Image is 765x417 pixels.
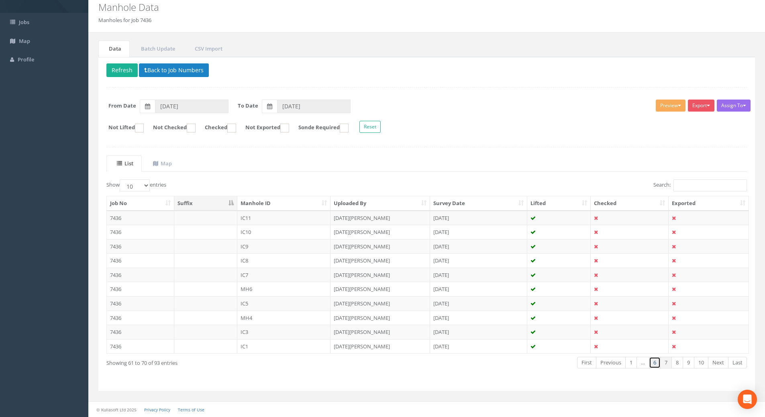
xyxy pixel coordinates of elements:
[591,196,669,211] th: Checked: activate to sort column ascending
[669,196,749,211] th: Exported: activate to sort column ascending
[330,253,430,268] td: [DATE][PERSON_NAME]
[131,41,184,57] a: Batch Update
[98,16,151,24] li: Manholes for Job 7436
[430,239,527,254] td: [DATE]
[330,282,430,296] td: [DATE][PERSON_NAME]
[237,268,331,282] td: IC7
[656,100,685,112] button: Preview
[430,196,527,211] th: Survey Date: activate to sort column ascending
[671,357,683,368] a: 8
[290,124,349,132] label: Sonde Required
[330,296,430,311] td: [DATE][PERSON_NAME]
[155,100,228,113] input: From Date
[237,339,331,354] td: IC1
[738,390,757,409] div: Open Intercom Messenger
[197,124,236,132] label: Checked
[625,357,637,368] a: 1
[96,407,137,413] small: © Kullasoft Ltd 2025
[106,63,138,77] button: Refresh
[596,357,626,368] a: Previous
[174,196,237,211] th: Suffix: activate to sort column descending
[237,253,331,268] td: IC8
[330,339,430,354] td: [DATE][PERSON_NAME]
[107,268,174,282] td: 7436
[19,18,29,26] span: Jobs
[430,325,527,339] td: [DATE]
[153,160,172,167] uib-tab-heading: Map
[653,179,747,191] label: Search:
[237,325,331,339] td: IC3
[237,311,331,325] td: MH4
[717,100,751,112] button: Assign To
[430,296,527,311] td: [DATE]
[107,239,174,254] td: 7436
[237,196,331,211] th: Manhole ID: activate to sort column ascending
[577,357,596,368] a: First
[18,56,34,63] span: Profile
[107,282,174,296] td: 7436
[139,63,209,77] button: Back to Job Numbers
[430,225,527,239] td: [DATE]
[527,196,591,211] th: Lifted: activate to sort column ascending
[708,357,728,368] a: Next
[330,211,430,225] td: [DATE][PERSON_NAME]
[106,179,166,191] label: Show entries
[100,124,144,132] label: Not Lifted
[430,282,527,296] td: [DATE]
[237,225,331,239] td: IC10
[330,239,430,254] td: [DATE][PERSON_NAME]
[178,407,204,413] a: Terms of Use
[117,160,133,167] uib-tab-heading: List
[120,179,150,191] select: Showentries
[430,339,527,354] td: [DATE]
[107,296,174,311] td: 7436
[359,121,381,133] button: Reset
[107,211,174,225] td: 7436
[184,41,231,57] a: CSV Import
[330,196,430,211] th: Uploaded By: activate to sort column ascending
[237,282,331,296] td: MH6
[237,296,331,311] td: IC5
[143,155,180,172] a: Map
[145,124,196,132] label: Not Checked
[107,311,174,325] td: 7436
[330,311,430,325] td: [DATE][PERSON_NAME]
[673,179,747,191] input: Search:
[237,124,289,132] label: Not Exported
[107,339,174,354] td: 7436
[98,2,644,12] h2: Manhole Data
[107,253,174,268] td: 7436
[106,155,142,172] a: List
[728,357,747,368] a: Last
[430,268,527,282] td: [DATE]
[98,41,130,57] a: Data
[330,225,430,239] td: [DATE][PERSON_NAME]
[430,253,527,268] td: [DATE]
[330,268,430,282] td: [DATE][PERSON_NAME]
[694,357,708,368] a: 10
[330,325,430,339] td: [DATE][PERSON_NAME]
[19,37,30,45] span: Map
[107,225,174,239] td: 7436
[636,357,649,368] a: …
[106,356,366,367] div: Showing 61 to 70 of 93 entries
[430,311,527,325] td: [DATE]
[107,325,174,339] td: 7436
[277,100,351,113] input: To Date
[683,357,694,368] a: 9
[430,211,527,225] td: [DATE]
[688,100,714,112] button: Export
[144,407,170,413] a: Privacy Policy
[237,239,331,254] td: IC9
[649,357,661,368] a: 6
[660,357,672,368] a: 7
[238,102,258,110] label: To Date
[108,102,136,110] label: From Date
[107,196,174,211] th: Job No: activate to sort column ascending
[237,211,331,225] td: IC11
